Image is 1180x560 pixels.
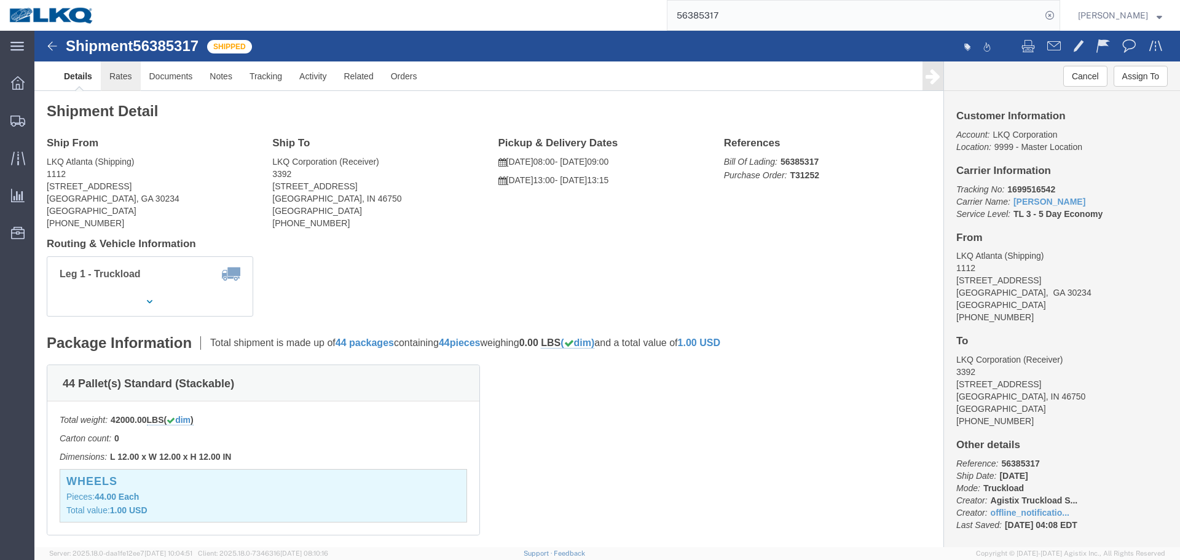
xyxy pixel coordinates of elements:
span: Copyright © [DATE]-[DATE] Agistix Inc., All Rights Reserved [976,548,1165,559]
iframe: FS Legacy Container [34,31,1180,547]
span: [DATE] 08:10:16 [280,550,328,557]
span: William Haney [1078,9,1148,22]
span: Server: 2025.18.0-daa1fe12ee7 [49,550,192,557]
span: Client: 2025.18.0-7346316 [198,550,328,557]
img: logo [9,6,95,25]
a: Feedback [554,550,585,557]
a: Support [524,550,554,557]
input: Search for shipment number, reference number [667,1,1041,30]
button: [PERSON_NAME] [1077,8,1163,23]
span: [DATE] 10:04:51 [144,550,192,557]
